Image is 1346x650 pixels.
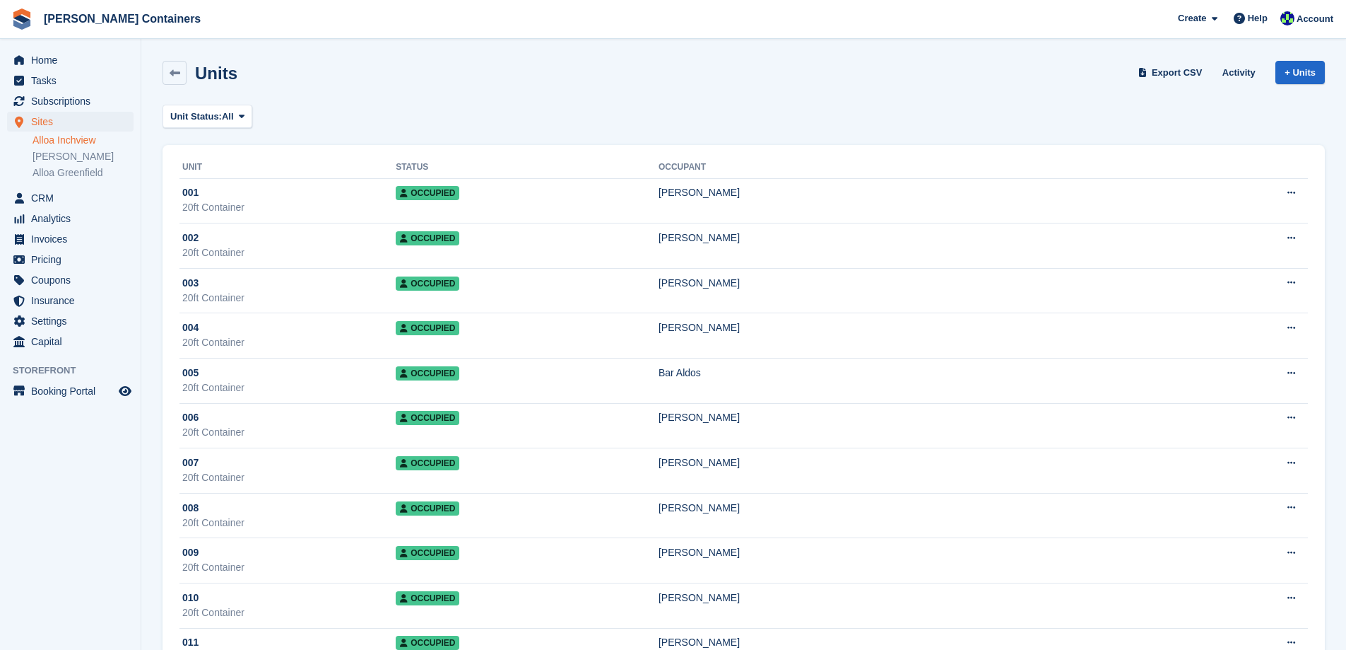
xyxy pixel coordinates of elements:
[170,110,222,124] span: Unit Status:
[182,291,396,306] div: 20ft Container
[179,156,396,179] th: Unit
[182,635,199,650] span: 011
[182,470,396,485] div: 20ft Container
[182,501,199,516] span: 008
[182,605,396,620] div: 20ft Container
[182,200,396,215] div: 20ft Container
[31,270,116,290] span: Coupons
[396,186,459,200] span: Occupied
[7,209,134,228] a: menu
[182,410,199,425] span: 006
[396,456,459,470] span: Occupied
[31,291,116,311] span: Insurance
[31,188,116,208] span: CRM
[1275,61,1325,84] a: + Units
[659,366,1210,381] div: Bar Aldos
[222,110,234,124] span: All
[33,166,134,180] a: Alloa Greenfield
[31,50,116,70] span: Home
[7,229,134,249] a: menu
[182,276,199,291] span: 003
[7,188,134,208] a: menu
[31,381,116,401] span: Booking Portal
[195,64,237,83] h2: Units
[7,112,134,132] a: menu
[182,425,396,440] div: 20ft Container
[182,455,199,470] span: 007
[31,112,116,132] span: Sites
[659,156,1210,179] th: Occupant
[182,381,396,395] div: 20ft Container
[1178,11,1206,25] span: Create
[11,8,33,30] img: stora-icon-8386f47178a22dfd0bd8f6a31ec36ba5ce8667c1dd55bd0f319d3a0aa187defe.svg
[1217,61,1261,84] a: Activity
[1280,11,1294,25] img: Audra Whitelaw
[182,245,396,260] div: 20ft Container
[163,105,252,128] button: Unit Status: All
[396,411,459,425] span: Occupied
[7,332,134,352] a: menu
[38,7,206,30] a: [PERSON_NAME] Containers
[659,276,1210,291] div: [PERSON_NAME]
[7,311,134,331] a: menu
[31,250,116,269] span: Pricing
[396,546,459,560] span: Occupied
[33,134,134,147] a: Alloa Inchview
[7,91,134,111] a: menu
[659,591,1210,605] div: [PERSON_NAME]
[31,332,116,352] span: Capital
[7,291,134,311] a: menu
[182,545,199,560] span: 009
[182,320,199,335] span: 004
[1135,61,1208,84] a: Export CSV
[182,591,199,605] span: 010
[13,364,141,378] span: Storefront
[659,231,1210,245] div: [PERSON_NAME]
[659,501,1210,516] div: [PERSON_NAME]
[659,185,1210,200] div: [PERSON_NAME]
[31,311,116,331] span: Settings
[659,410,1210,425] div: [PERSON_NAME]
[396,277,459,291] span: Occupied
[7,50,134,70] a: menu
[396,591,459,605] span: Occupied
[182,231,199,245] span: 002
[31,209,116,228] span: Analytics
[659,320,1210,335] div: [PERSON_NAME]
[31,229,116,249] span: Invoices
[1152,66,1203,80] span: Export CSV
[1248,11,1268,25] span: Help
[659,455,1210,470] div: [PERSON_NAME]
[182,185,199,200] span: 001
[396,636,459,650] span: Occupied
[33,150,134,163] a: [PERSON_NAME]
[7,381,134,401] a: menu
[31,91,116,111] span: Subscriptions
[7,250,134,269] a: menu
[182,335,396,350] div: 20ft Container
[396,501,459,516] span: Occupied
[396,366,459,381] span: Occupied
[7,71,134,91] a: menu
[182,560,396,575] div: 20ft Container
[182,516,396,530] div: 20ft Container
[396,231,459,245] span: Occupied
[659,545,1210,560] div: [PERSON_NAME]
[31,71,116,91] span: Tasks
[117,383,134,400] a: Preview store
[396,156,659,179] th: Status
[7,270,134,290] a: menu
[659,635,1210,650] div: [PERSON_NAME]
[1297,12,1333,26] span: Account
[396,321,459,335] span: Occupied
[182,366,199,381] span: 005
